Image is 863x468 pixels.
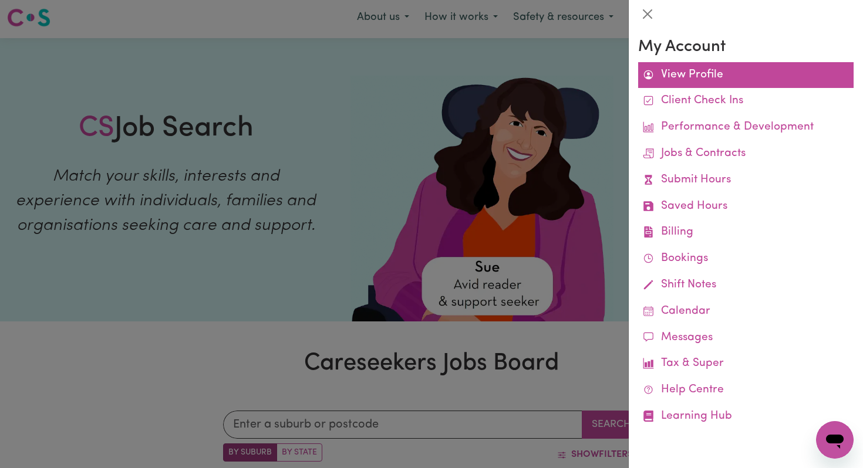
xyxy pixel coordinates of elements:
[638,219,854,246] a: Billing
[638,38,854,57] h3: My Account
[638,299,854,325] a: Calendar
[638,272,854,299] a: Shift Notes
[638,167,854,194] a: Submit Hours
[638,377,854,403] a: Help Centre
[638,194,854,220] a: Saved Hours
[638,325,854,351] a: Messages
[638,5,657,23] button: Close
[638,351,854,377] a: Tax & Super
[816,421,854,459] iframe: Button to launch messaging window
[638,62,854,89] a: View Profile
[638,114,854,141] a: Performance & Development
[638,403,854,430] a: Learning Hub
[638,141,854,167] a: Jobs & Contracts
[638,246,854,272] a: Bookings
[638,88,854,114] a: Client Check Ins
